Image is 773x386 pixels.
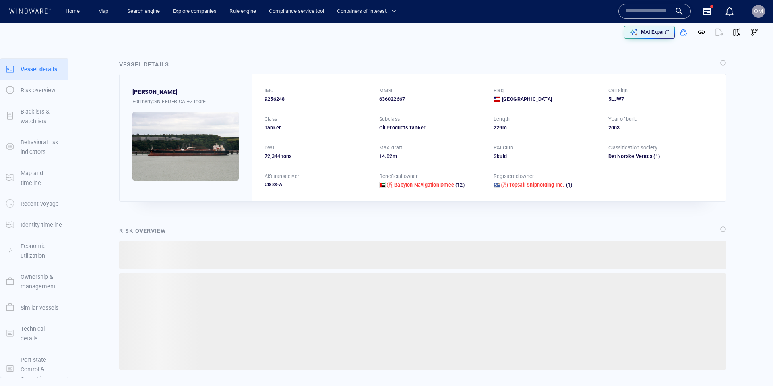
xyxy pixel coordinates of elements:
a: Explore companies [169,4,220,19]
p: Flag [494,87,504,94]
span: (1) [652,153,713,160]
p: Similar vessels [21,303,58,313]
p: Map and timeline [21,168,62,188]
button: Economic utilization [0,236,68,267]
a: Ownership & management [0,278,68,285]
span: OM [754,8,763,15]
button: Add to vessel list [675,23,692,41]
span: 14 [379,153,385,159]
p: Port state Control & Casualties [21,355,62,384]
span: Topsail Shipholding Inc. [509,182,565,188]
p: Identity timeline [21,220,62,230]
p: Subclass [379,116,400,123]
p: Economic utilization [21,241,62,261]
button: Home [60,4,85,19]
button: Get link [692,23,710,41]
p: AIS transceiver [265,173,299,180]
button: Ownership & management [0,266,68,297]
button: MAI Expert™ [624,26,675,39]
button: Technical details [0,318,68,349]
a: Topsail Shipholding Inc. (1) [509,181,573,189]
button: Visual Link Analysis [746,23,763,41]
p: Call sign [608,87,628,94]
a: Blacklists & watchlists [0,112,68,120]
button: Containers of interest [334,4,403,19]
div: Skuld [494,153,599,160]
a: Rule engine [226,4,259,19]
span: Class-A [265,181,282,187]
span: (1) [564,181,572,189]
button: Similar vessels [0,297,68,318]
span: 02 [386,153,392,159]
p: Blacklists & watchlists [21,107,62,127]
div: 636022667 [379,95,484,103]
span: ‌ [119,273,726,370]
div: Vessel details [119,60,169,69]
p: Length [494,116,510,123]
a: Port state Control & Casualties [0,365,68,373]
p: Class [265,116,277,123]
img: 5905c34f9396684c69f674ea_0 [132,112,239,181]
span: Containers of interest [337,7,396,16]
p: Ownership & management [21,272,62,292]
p: Risk overview [21,85,56,95]
button: Map [92,4,118,19]
div: 2003 [608,124,713,131]
div: 5LJW7 [608,95,713,103]
div: 72,344 tons [265,153,370,160]
div: Formerly: SN FEDERICA [132,97,239,106]
p: Classification society [608,144,657,151]
a: Babylon Navigation Dmcc (12) [394,181,465,189]
p: IMO [265,87,274,94]
a: Economic utilization [0,247,68,254]
a: Technical details [0,329,68,337]
a: Similar vessels [0,303,68,311]
p: Technical details [21,324,62,344]
p: MAI Expert™ [641,29,669,36]
div: [PERSON_NAME] [132,87,178,97]
span: DELFINA [132,87,178,97]
p: Max. draft [379,144,403,151]
div: Risk overview [119,226,166,236]
div: Det Norske Veritas [608,153,653,160]
a: Home [62,4,83,19]
button: Risk overview [0,80,68,101]
div: Det Norske Veritas [608,153,713,160]
button: Map and timeline [0,163,68,194]
a: Recent voyage [0,200,68,208]
a: Identity timeline [0,221,68,228]
span: 229 [494,125,502,131]
a: Compliance service tool [266,4,327,19]
span: [GEOGRAPHIC_DATA] [502,95,552,103]
p: MMSI [379,87,393,94]
span: Babylon Navigation Dmcc [394,182,454,188]
div: Tanker [265,124,370,131]
button: Recent voyage [0,193,68,214]
a: Risk overview [0,86,68,94]
p: Year of build [608,116,638,123]
div: Notification center [725,6,734,16]
span: (12) [454,181,465,189]
a: Map [95,4,114,19]
p: +2 more [187,97,206,106]
a: Behavioral risk indicators [0,143,68,151]
span: 9256248 [265,95,285,103]
p: Beneficial owner [379,173,418,180]
button: View on map [728,23,746,41]
p: Vessel details [21,64,57,74]
div: Oil Products Tanker [379,124,484,131]
p: Recent voyage [21,199,59,209]
a: Search engine [124,4,163,19]
iframe: Chat [739,350,767,380]
p: Behavioral risk indicators [21,137,62,157]
span: m [393,153,397,159]
p: Registered owner [494,173,534,180]
p: P&I Club [494,144,513,151]
a: Map and timeline [0,174,68,181]
span: m [502,125,507,131]
p: DWT [265,144,275,151]
a: Vessel details [0,65,68,73]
